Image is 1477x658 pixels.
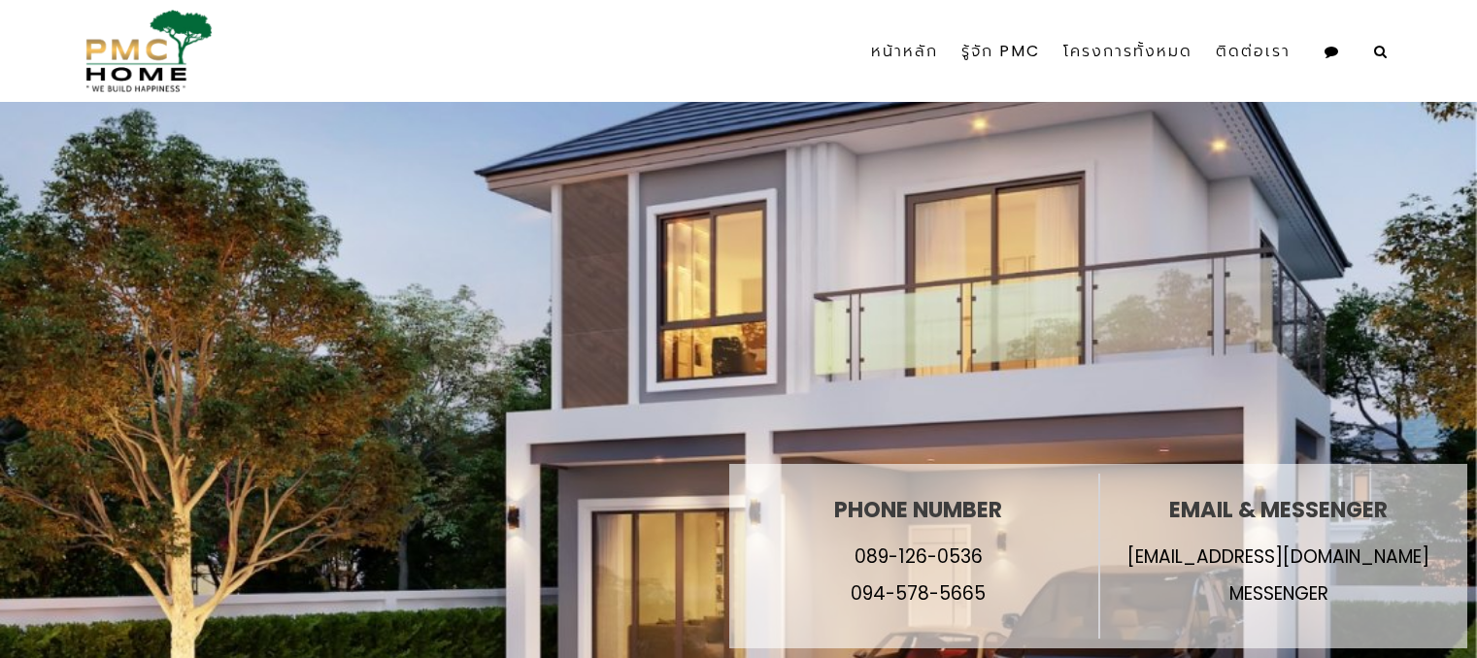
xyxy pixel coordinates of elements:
h2: Email & Messenger [1127,498,1429,522]
img: pmc-logo [78,10,213,92]
a: โครงการทั้งหมด [1052,8,1204,95]
a: หน้าหลัก [859,8,950,95]
a: รู้จัก PMC [950,8,1052,95]
h2: Phone Number [834,498,1002,522]
a: ติดต่อเรา [1204,8,1302,95]
a: [EMAIL_ADDRESS][DOMAIN_NAME] [1127,543,1429,570]
a: 094-578-5665 [851,580,986,607]
a: Messenger [1229,580,1328,607]
a: 089-126-0536 [855,543,983,570]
